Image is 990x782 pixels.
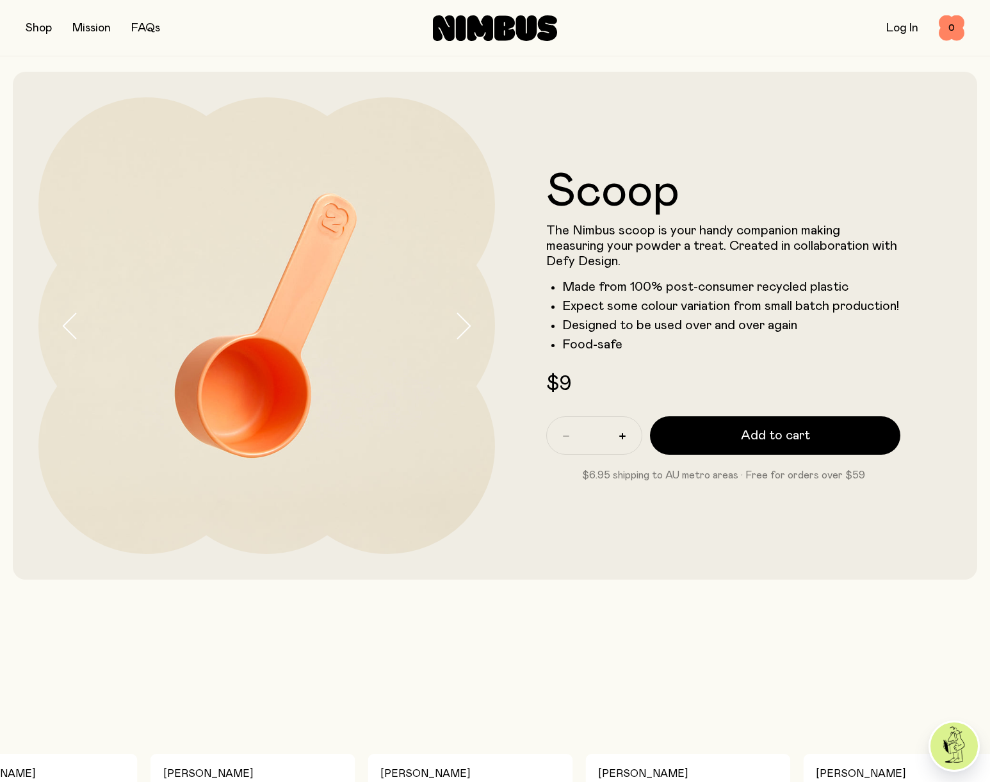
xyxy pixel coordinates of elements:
[546,169,900,215] h1: Scoop
[72,22,111,34] a: Mission
[546,374,571,395] span: $9
[562,318,900,333] li: Designed to be used over and over again
[741,427,810,444] span: Add to cart
[939,15,964,41] button: 0
[562,337,900,352] li: Food-safe
[886,22,918,34] a: Log In
[562,279,900,295] li: Made from 100% post-consumer recycled plastic
[650,416,900,455] button: Add to cart
[546,223,900,269] p: The Nimbus scoop is your handy companion making measuring your powder a treat. Created in collabo...
[930,722,978,770] img: agent
[131,22,160,34] a: FAQs
[562,298,900,314] li: Expect some colour variation from small batch production!
[546,468,900,483] p: $6.95 shipping to AU metro areas · Free for orders over $59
